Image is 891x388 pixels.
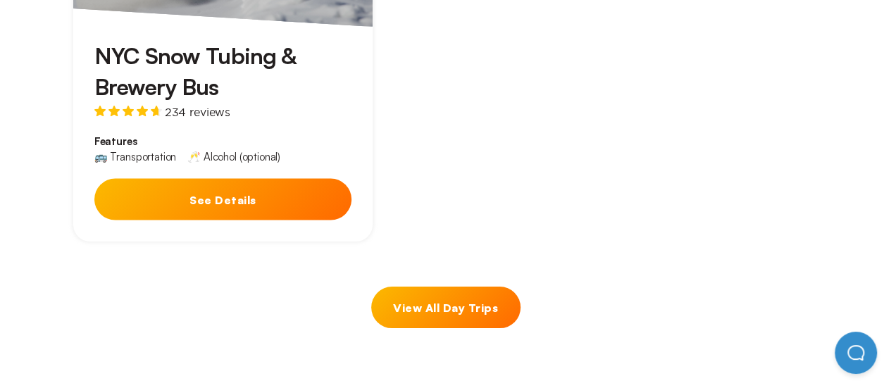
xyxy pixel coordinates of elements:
div: 🚌 Transportation [94,151,176,162]
button: See Details [94,179,351,220]
a: View All Day Trips [371,287,521,328]
iframe: Help Scout Beacon - Open [835,332,877,374]
span: 234 reviews [165,106,230,118]
div: 🥂 Alcohol (optional) [187,151,280,162]
h3: NYC Snow Tubing & Brewery Bus [94,41,351,101]
span: Features [94,134,351,149]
